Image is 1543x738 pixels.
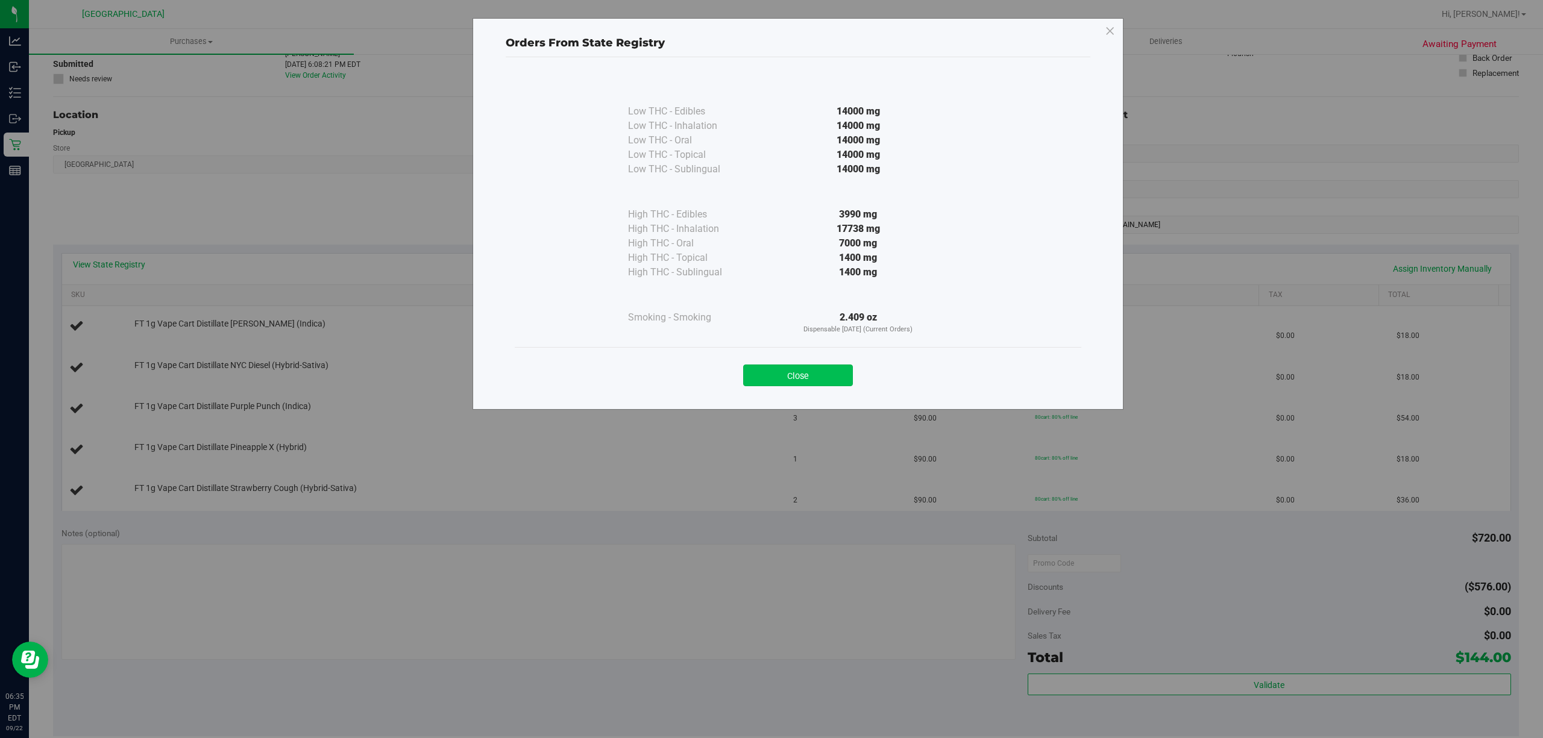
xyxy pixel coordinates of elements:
div: High THC - Topical [628,251,749,265]
div: 14000 mg [749,119,968,133]
div: Low THC - Edibles [628,104,749,119]
div: Low THC - Inhalation [628,119,749,133]
div: 2.409 oz [749,310,968,335]
div: High THC - Oral [628,236,749,251]
p: Dispensable [DATE] (Current Orders) [749,325,968,335]
div: High THC - Sublingual [628,265,749,280]
div: High THC - Inhalation [628,222,749,236]
div: 7000 mg [749,236,968,251]
div: 14000 mg [749,133,968,148]
div: Low THC - Oral [628,133,749,148]
div: 14000 mg [749,162,968,177]
div: 17738 mg [749,222,968,236]
div: 14000 mg [749,104,968,119]
div: High THC - Edibles [628,207,749,222]
div: 14000 mg [749,148,968,162]
iframe: Resource center [12,642,48,678]
div: 1400 mg [749,251,968,265]
div: 3990 mg [749,207,968,222]
div: Low THC - Sublingual [628,162,749,177]
div: 1400 mg [749,265,968,280]
div: Low THC - Topical [628,148,749,162]
div: Smoking - Smoking [628,310,749,325]
button: Close [743,364,853,386]
span: Orders From State Registry [506,36,665,49]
